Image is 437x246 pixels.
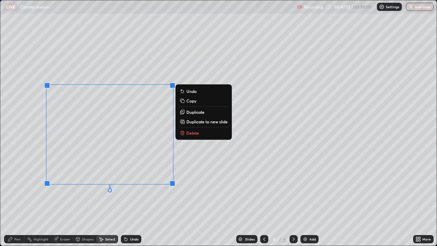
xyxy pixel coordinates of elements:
img: end-class-cross [408,4,414,10]
p: Delete [186,130,199,136]
button: Duplicate [178,108,229,116]
div: Shapes [82,237,94,241]
div: 6 [271,237,278,241]
div: Pen [14,237,20,241]
p: Recording [304,4,323,10]
div: More [422,237,431,241]
p: Copy [186,98,196,104]
button: End Class [406,3,434,11]
p: Settings [386,5,399,9]
div: Highlight [33,237,48,241]
img: add-slide-button [302,236,308,242]
div: 6 [283,236,287,242]
p: LIVE [6,4,15,10]
div: Slides [245,237,255,241]
div: Eraser [60,237,70,241]
button: Duplicate to new slide [178,118,229,126]
div: Add [309,237,316,241]
button: Copy [178,97,229,105]
p: Duplicate [186,109,205,115]
div: Undo [130,237,139,241]
p: Circular motion [20,4,49,10]
button: Delete [178,129,229,137]
img: recording.375f2c34.svg [297,4,302,10]
button: Undo [178,87,229,95]
div: / [279,237,281,241]
div: Select [105,237,115,241]
p: Duplicate to new slide [186,119,228,124]
img: class-settings-icons [379,4,384,10]
p: Undo [186,88,197,94]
